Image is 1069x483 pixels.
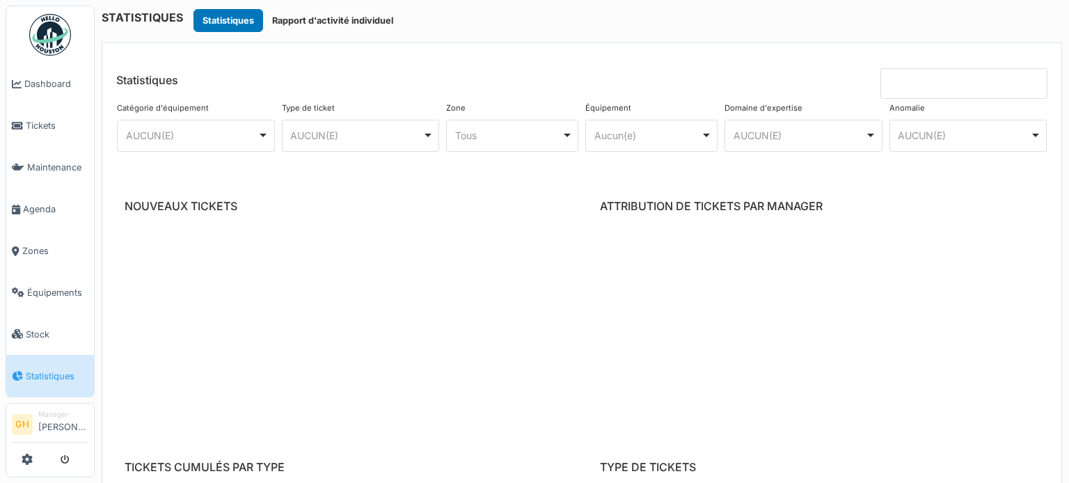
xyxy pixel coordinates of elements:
span: Dashboard [24,77,88,90]
a: GH Manager[PERSON_NAME] [12,409,88,443]
label: Zone [446,102,466,114]
h6: STATISTIQUES [102,11,183,24]
div: Tous [455,128,562,143]
button: Statistiques [193,9,263,32]
span: Maintenance [27,161,88,174]
div: AUCUN(E) [734,128,866,143]
span: Stock [26,328,88,341]
label: Anomalie [889,102,925,114]
span: Statistiques [26,370,88,383]
label: Type de ticket [282,102,335,114]
div: AUCUN(E) [290,128,422,143]
label: Domaine d'expertise [724,102,802,114]
label: Catégorie d'équipement [117,102,209,114]
span: Zones [22,244,88,258]
h6: TICKETS CUMULÉS PAR TYPE [125,461,564,474]
div: AUCUN(E) [898,128,1030,143]
a: Maintenance [6,147,94,189]
label: Équipement [585,102,631,114]
div: Manager [38,409,88,420]
a: Dashboard [6,63,94,105]
div: AUCUN(E) [126,128,258,143]
h6: NOUVEAUX TICKETS [125,200,564,213]
div: Aucun(e) [594,128,701,143]
h6: ATTRIBUTION DE TICKETS PAR MANAGER [600,200,1039,213]
li: GH [12,414,33,435]
a: Statistiques [6,355,94,397]
img: Badge_color-CXgf-gQk.svg [29,14,71,56]
a: Zones [6,230,94,272]
span: Agenda [23,203,88,216]
a: Stock [6,313,94,355]
a: Équipements [6,272,94,314]
a: Tickets [6,105,94,147]
button: Rapport d'activité individuel [263,9,402,32]
li: [PERSON_NAME] [38,409,88,439]
span: Tickets [26,119,88,132]
h6: Statistiques [116,74,178,87]
a: Agenda [6,189,94,230]
span: Équipements [27,286,88,299]
h6: TYPE DE TICKETS [600,461,1039,474]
